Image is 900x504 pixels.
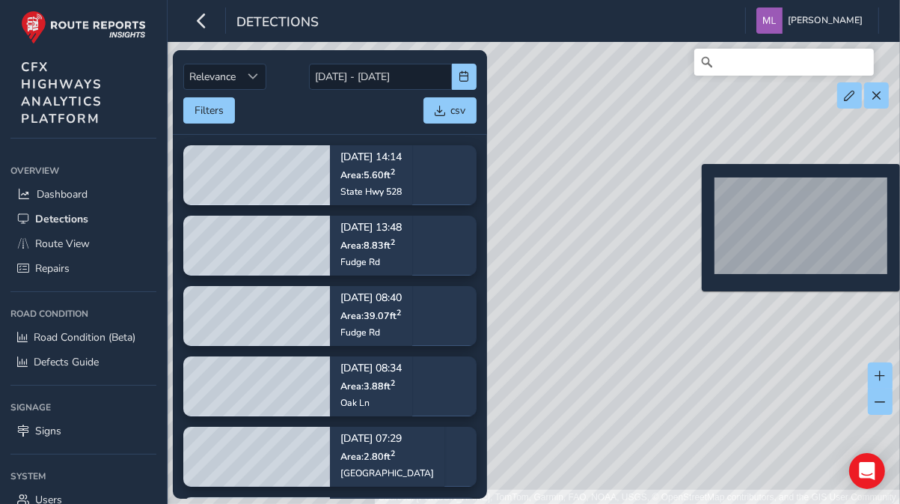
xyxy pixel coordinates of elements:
span: CFX HIGHWAYS ANALYTICS PLATFORM [21,58,102,127]
div: System [10,465,156,488]
p: [DATE] 07:29 [340,434,434,445]
span: Area: 2.80 ft [340,450,395,463]
img: rr logo [21,10,146,44]
p: [DATE] 08:40 [340,294,402,304]
a: Repairs [10,256,156,281]
div: Open Intercom Messenger [849,453,885,489]
span: Dashboard [37,187,88,201]
a: Route View [10,231,156,256]
sup: 2 [397,307,401,318]
div: Fudge Rd [340,327,402,338]
span: Area: 39.07 ft [340,309,401,322]
sup: 2 [391,237,395,248]
div: Oak Ln [340,397,402,409]
sup: 2 [391,166,395,177]
span: Road Condition (Beta) [34,330,135,344]
div: Road Condition [10,303,156,325]
span: Signs [35,424,61,438]
span: Area: 3.88 ft [340,380,395,392]
button: Filters [183,97,235,124]
p: [DATE] 08:34 [340,364,402,374]
div: Signage [10,396,156,419]
div: Fudge Rd [340,256,402,268]
p: [DATE] 14:14 [340,153,402,163]
span: csv [450,103,465,118]
sup: 2 [391,377,395,389]
a: Road Condition (Beta) [10,325,156,350]
span: Detections [35,212,88,226]
div: State Hwy 528 [340,186,402,198]
span: Detections [236,13,319,34]
div: [GEOGRAPHIC_DATA] [340,467,434,479]
span: Area: 5.60 ft [340,168,395,181]
span: Relevance [184,64,241,89]
span: Defects Guide [34,355,99,369]
span: Route View [35,237,90,251]
a: Detections [10,207,156,231]
img: diamond-layout [756,7,783,34]
span: [PERSON_NAME] [788,7,863,34]
button: [PERSON_NAME] [756,7,868,34]
a: Defects Guide [10,350,156,374]
p: [DATE] 13:48 [340,223,402,234]
span: Area: 8.83 ft [340,239,395,252]
a: Dashboard [10,182,156,207]
input: Search [694,49,874,76]
button: csv [423,97,477,124]
span: Repairs [35,261,70,276]
div: Sort by Date [241,64,266,89]
sup: 2 [391,448,395,459]
div: Overview [10,160,156,182]
a: Signs [10,419,156,443]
